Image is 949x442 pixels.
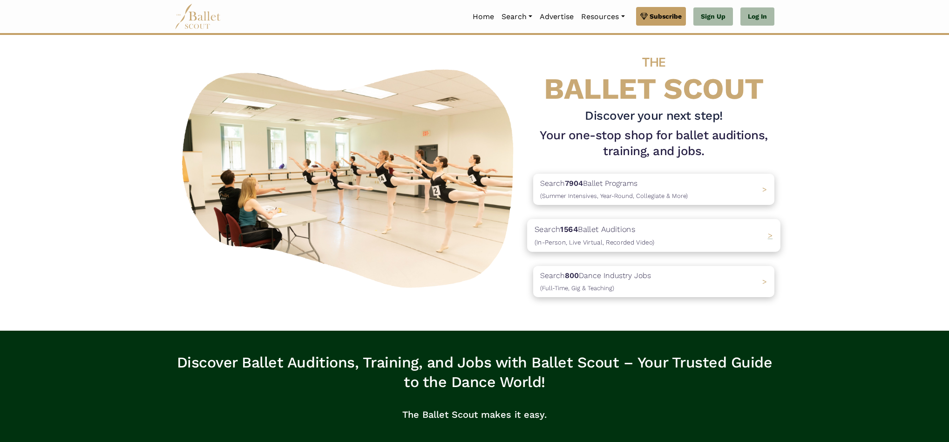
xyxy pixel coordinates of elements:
[540,177,688,201] p: Search Ballet Programs
[642,54,665,70] span: THE
[536,7,577,27] a: Advertise
[175,59,526,293] img: A group of ballerinas talking to each other in a ballet studio
[533,174,774,205] a: Search7904Ballet Programs(Summer Intensives, Year-Round, Collegiate & More)>
[762,185,767,194] span: >
[540,270,651,293] p: Search Dance Industry Jobs
[535,223,654,248] p: Search Ballet Auditions
[640,11,648,21] img: gem.svg
[740,7,774,26] a: Log In
[565,179,583,188] b: 7904
[498,7,536,27] a: Search
[540,192,688,199] span: (Summer Intensives, Year-Round, Collegiate & More)
[469,7,498,27] a: Home
[533,220,774,251] a: Search1564Ballet Auditions(In-Person, Live Virtual, Recorded Video) >
[540,285,614,292] span: (Full-Time, Gig & Teaching)
[175,400,774,429] p: The Ballet Scout makes it easy.
[533,128,774,159] h1: Your one-stop shop for ballet auditions, training, and jobs.
[768,231,773,240] span: >
[693,7,733,26] a: Sign Up
[535,238,654,246] span: (In-Person, Live Virtual, Recorded Video)
[762,277,767,286] span: >
[650,11,682,21] span: Subscribe
[175,353,774,392] h3: Discover Ballet Auditions, Training, and Jobs with Ballet Scout – Your Trusted Guide to the Dance...
[565,271,579,280] b: 800
[533,41,774,104] h4: BALLET SCOUT
[636,7,686,26] a: Subscribe
[560,224,578,234] b: 1564
[533,266,774,297] a: Search800Dance Industry Jobs(Full-Time, Gig & Teaching) >
[577,7,628,27] a: Resources
[533,108,774,124] h3: Discover your next step!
